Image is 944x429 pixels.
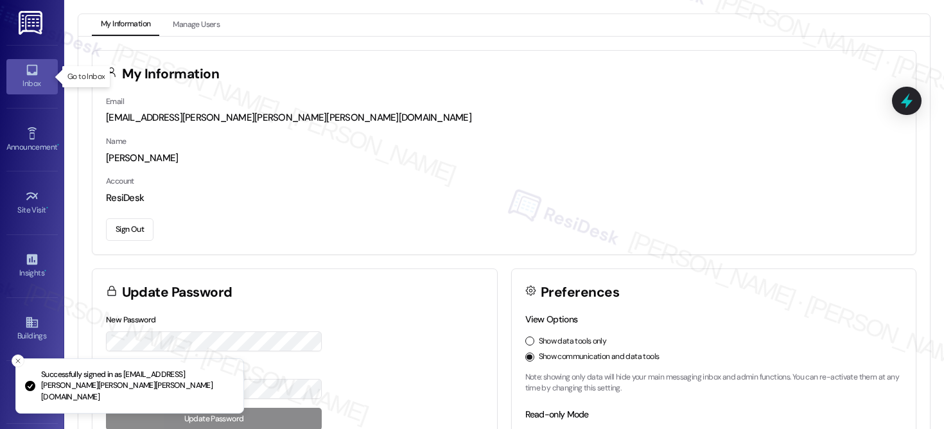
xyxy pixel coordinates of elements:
label: Read-only Mode [525,408,589,420]
button: My Information [92,14,159,36]
p: Go to Inbox [67,71,105,82]
a: Leads [6,375,58,410]
a: Insights • [6,249,58,283]
button: Manage Users [164,14,229,36]
span: • [57,141,59,150]
button: Close toast [12,355,24,367]
a: Buildings [6,311,58,346]
img: ResiDesk Logo [19,11,45,35]
div: ResiDesk [106,191,902,205]
label: Show data tools only [539,336,607,347]
span: • [44,267,46,276]
p: Note: showing only data will hide your main messaging inbox and admin functions. You can re-activ... [525,372,903,394]
label: Show communication and data tools [539,351,660,363]
label: View Options [525,313,578,325]
label: Account [106,176,134,186]
h3: Preferences [541,286,619,299]
span: • [46,204,48,213]
p: Successfully signed in as [EMAIL_ADDRESS][PERSON_NAME][PERSON_NAME][PERSON_NAME][DOMAIN_NAME] [41,369,233,403]
div: [EMAIL_ADDRESS][PERSON_NAME][PERSON_NAME][PERSON_NAME][DOMAIN_NAME] [106,111,902,125]
h3: Update Password [122,286,232,299]
label: Email [106,96,124,107]
label: Name [106,136,127,146]
label: New Password [106,315,156,325]
div: [PERSON_NAME] [106,152,902,165]
a: Site Visit • [6,186,58,220]
a: Inbox [6,59,58,94]
button: Sign Out [106,218,153,241]
h3: My Information [122,67,220,81]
